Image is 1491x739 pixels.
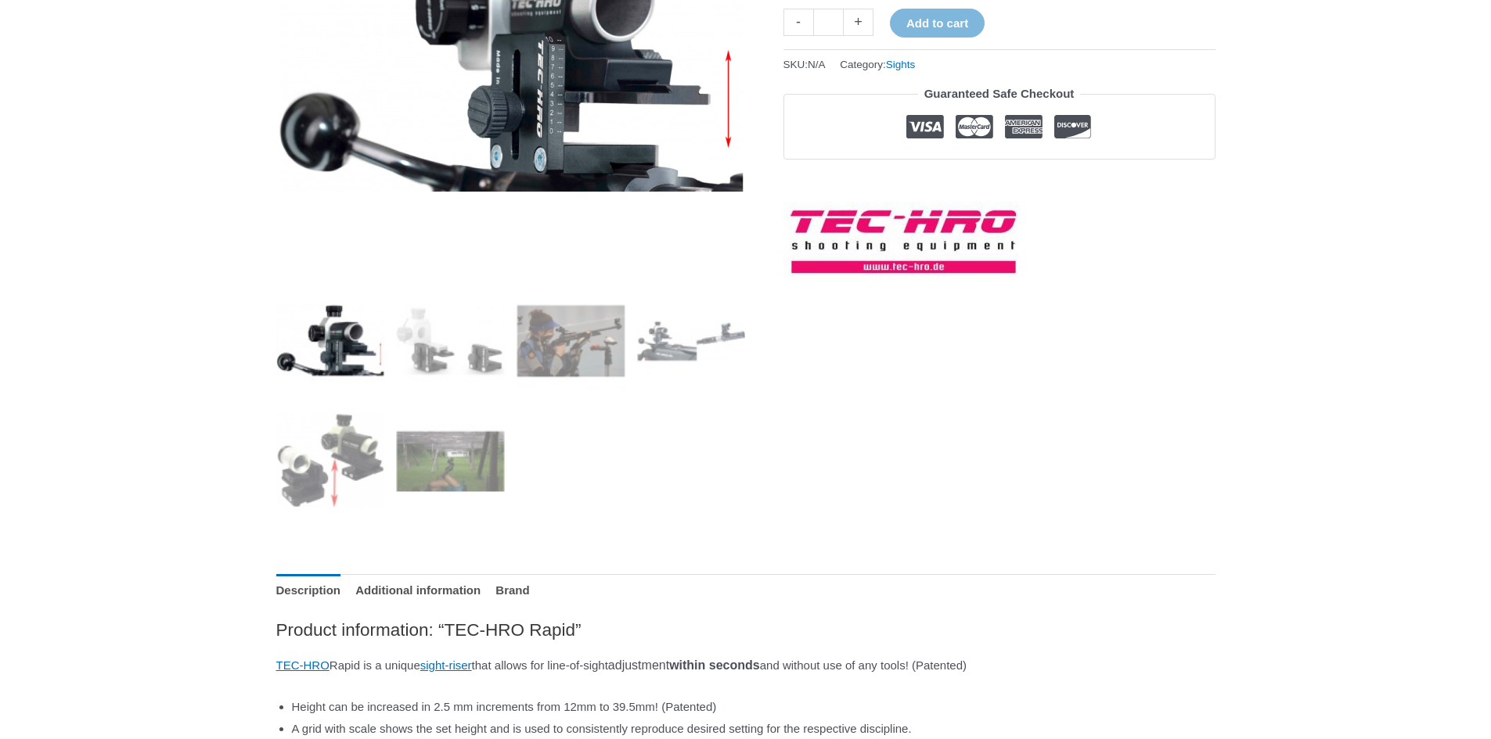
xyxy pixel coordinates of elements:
strong: within seconds [669,658,760,672]
a: Sights [886,59,916,70]
h2: Product information: “TEC-HRO Rapid” [276,619,1215,641]
p: Rapid is a unique that allows for line-of-sight and without use of any tools! (Patented) [276,654,1215,677]
span: Category: [840,55,915,74]
span: adjustment [608,658,669,672]
iframe: Customer reviews powered by Trustpilot [783,171,1215,190]
a: sight-riser [420,658,472,672]
a: Brand [495,574,529,608]
img: TEC-HRO Rapid, sight-elevation - Image 3 [517,286,625,395]
a: Additional information [355,574,481,608]
span: SKU: [783,55,826,74]
a: - [783,9,813,36]
input: Product quantity [813,9,844,36]
img: TEC-HRO Rapid, sight-elevation - Image 6 [396,407,505,515]
legend: Guaranteed Safe Checkout [918,83,1081,105]
a: + [844,9,873,36]
button: Add to cart [890,9,985,38]
a: TEC-HRO Shooting Equipment [783,202,1018,282]
img: TEC-HRO Rapid, sight-elevation - Image 5 [276,407,385,515]
img: TEC-HRO Rapid [276,286,385,395]
img: TEC-HRO Rapid, sight-elevation - Image 4 [637,286,746,395]
span: N/A [808,59,826,70]
li: Height can be increased in 2.5 mm increments from 12mm to 39.5mm! (Patented) [292,696,1215,718]
a: Description [276,574,341,608]
a: TEC-HRO [276,658,330,672]
img: TEC-HRO Rapid, sight-elevation - Image 2 [396,286,505,395]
